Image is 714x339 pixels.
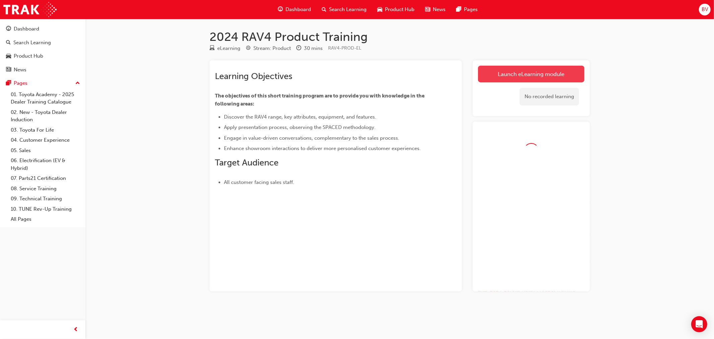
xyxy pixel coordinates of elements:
[8,194,83,204] a: 09. Technical Training
[8,125,83,135] a: 03. Toyota For Life
[6,26,11,32] span: guage-icon
[372,3,420,16] a: car-iconProduct Hub
[224,124,376,130] span: Apply presentation process, observing the SPACED methodology.
[74,326,79,334] span: prev-icon
[520,88,579,106] div: No recorded learning
[691,316,707,332] div: Open Intercom Messenger
[6,40,11,46] span: search-icon
[699,4,711,15] button: BV
[8,184,83,194] a: 08. Service Training
[478,66,584,82] a: Launch eLearning module
[3,21,83,77] button: DashboardSearch LearningProduct HubNews
[224,135,399,141] span: Engage in value-driven conversations, complementary to the sales process.
[296,44,323,53] div: Duration
[3,37,83,49] a: Search Learning
[702,6,708,13] span: BV
[215,71,292,81] span: Learning Objectives
[377,5,382,14] span: car-icon
[75,79,80,88] span: up-icon
[304,45,323,52] div: 30 mins
[246,46,251,52] span: target-icon
[8,135,83,145] a: 04. Customer Experience
[6,53,11,59] span: car-icon
[215,93,425,107] span: The objectives of this short training program are to provide you with knowledge in the following ...
[328,45,361,51] span: Learning resource code
[8,107,83,125] a: 02. New - Toyota Dealer Induction
[464,6,478,13] span: Pages
[246,44,291,53] div: Stream
[278,5,283,14] span: guage-icon
[3,64,83,76] a: News
[14,25,39,33] div: Dashboard
[8,89,83,107] a: 01. Toyota Academy - 2025 Dealer Training Catalogue
[3,23,83,35] a: Dashboard
[224,145,421,151] span: Enhance showroom interactions to deliver more personalised customer experiences.
[217,45,240,52] div: eLearning
[385,6,414,13] span: Product Hub
[3,50,83,62] a: Product Hub
[253,45,291,52] div: Stream: Product
[451,3,483,16] a: pages-iconPages
[329,6,367,13] span: Search Learning
[3,77,83,89] button: Pages
[456,5,461,14] span: pages-icon
[14,79,27,87] div: Pages
[420,3,451,16] a: news-iconNews
[210,44,240,53] div: Type
[224,179,294,185] span: All customer facing sales staff.
[3,2,57,17] img: Trak
[210,46,215,52] span: learningResourceType_ELEARNING-icon
[8,155,83,173] a: 06. Electrification (EV & Hybrid)
[13,39,51,47] div: Search Learning
[8,145,83,156] a: 05. Sales
[210,29,590,44] h1: 2024 RAV4 Product Training
[8,204,83,214] a: 10. TUNE Rev-Up Training
[224,114,376,120] span: Discover the RAV4 range, key attributes, equipment, and features.
[14,52,43,60] div: Product Hub
[286,6,311,13] span: Dashboard
[433,6,446,13] span: News
[272,3,316,16] a: guage-iconDashboard
[316,3,372,16] a: search-iconSearch Learning
[322,5,326,14] span: search-icon
[215,157,279,168] span: Target Audience
[8,214,83,224] a: All Pages
[425,5,430,14] span: news-icon
[14,66,26,74] div: News
[8,173,83,184] a: 07. Parts21 Certification
[296,46,301,52] span: clock-icon
[6,80,11,86] span: pages-icon
[6,67,11,73] span: news-icon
